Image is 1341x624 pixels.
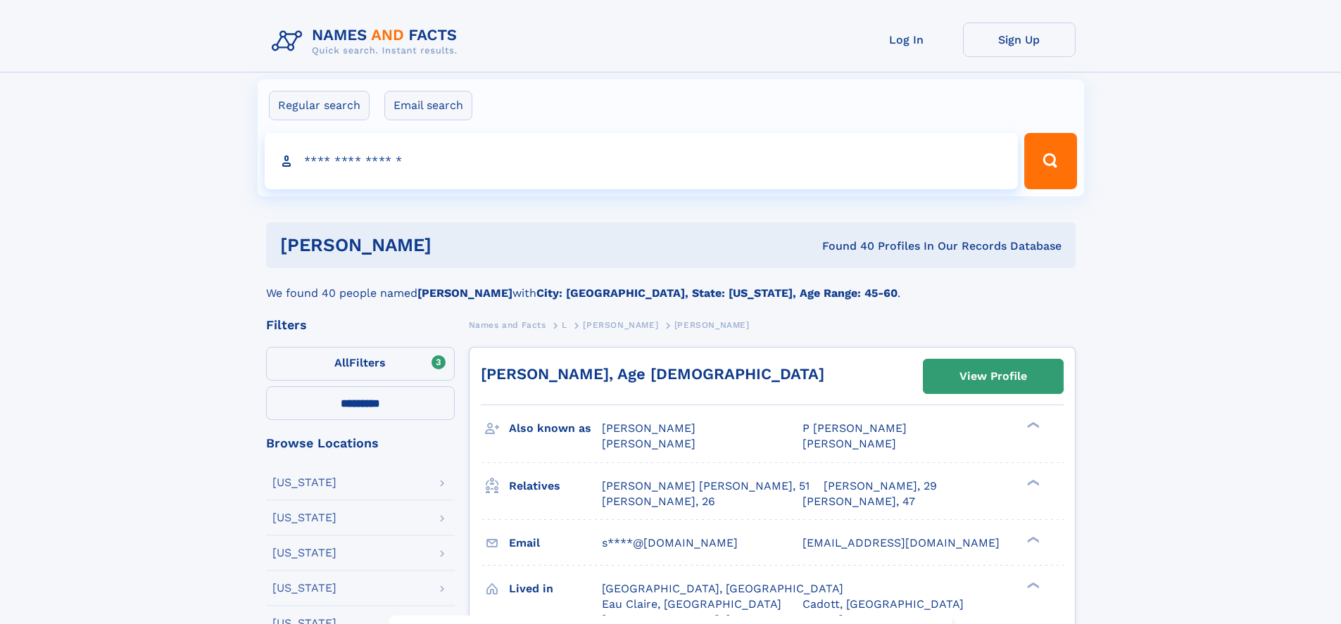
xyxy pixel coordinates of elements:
[280,236,627,254] h1: [PERSON_NAME]
[266,268,1076,302] div: We found 40 people named with .
[562,320,567,330] span: L
[481,365,824,383] a: [PERSON_NAME], Age [DEMOGRAPHIC_DATA]
[269,91,370,120] label: Regular search
[602,421,695,435] span: [PERSON_NAME]
[509,531,602,555] h3: Email
[265,133,1019,189] input: search input
[583,316,658,333] a: [PERSON_NAME]
[266,437,455,450] div: Browse Locations
[509,416,602,440] h3: Also known as
[802,536,1000,549] span: [EMAIL_ADDRESS][DOMAIN_NAME]
[272,512,336,523] div: [US_STATE]
[417,286,512,300] b: [PERSON_NAME]
[674,320,750,330] span: [PERSON_NAME]
[802,597,964,611] span: Cadott, [GEOGRAPHIC_DATA]
[1024,580,1040,590] div: ❯
[536,286,898,300] b: City: [GEOGRAPHIC_DATA], State: [US_STATE], Age Range: 45-60
[266,23,469,61] img: Logo Names and Facts
[334,356,349,369] span: All
[384,91,472,120] label: Email search
[583,320,658,330] span: [PERSON_NAME]
[602,582,843,595] span: [GEOGRAPHIC_DATA], [GEOGRAPHIC_DATA]
[509,474,602,498] h3: Relatives
[602,494,715,509] a: [PERSON_NAME], 26
[1024,421,1040,430] div: ❯
[266,319,455,331] div: Filters
[1024,535,1040,544] div: ❯
[509,577,602,601] h3: Lived in
[602,478,810,494] a: [PERSON_NAME] [PERSON_NAME], 51
[802,494,915,509] a: [PERSON_NAME], 47
[1024,133,1076,189] button: Search Button
[602,437,695,450] span: [PERSON_NAME]
[924,359,1063,393] a: View Profile
[1024,478,1040,487] div: ❯
[602,597,781,611] span: Eau Claire, [GEOGRAPHIC_DATA]
[850,23,963,57] a: Log In
[272,477,336,488] div: [US_STATE]
[272,582,336,594] div: [US_STATE]
[959,360,1027,393] div: View Profile
[266,347,455,381] label: Filters
[963,23,1076,57] a: Sign Up
[824,478,937,494] a: [PERSON_NAME], 29
[627,238,1062,254] div: Found 40 Profiles In Our Records Database
[802,437,896,450] span: [PERSON_NAME]
[802,421,907,435] span: P [PERSON_NAME]
[272,547,336,559] div: [US_STATE]
[469,316,546,333] a: Names and Facts
[562,316,567,333] a: L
